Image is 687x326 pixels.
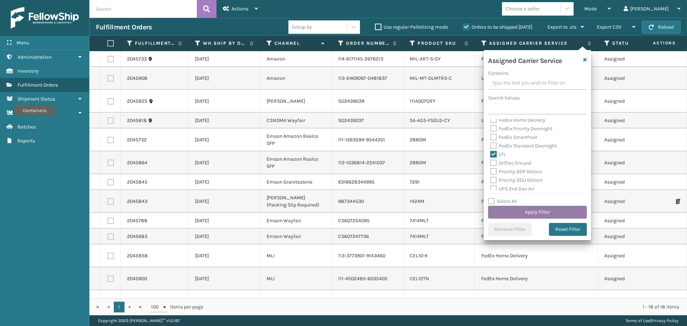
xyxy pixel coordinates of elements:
a: 2045810 [127,298,146,305]
input: Type the text you wish to filter on [488,77,587,90]
td: CS607247736 [332,229,403,244]
span: 100 [151,303,162,311]
img: logo [11,7,79,29]
td: FedEx Ground [475,90,598,113]
span: Mode [584,6,597,12]
td: Amazon [260,67,332,90]
a: 7414MLT [410,218,429,224]
label: Order Number [346,40,389,47]
label: Channel [274,40,318,47]
label: Assigned Carrier Service [489,40,584,47]
span: Batches [18,124,36,130]
a: SA-AGS-FS2U5-CY [410,117,450,123]
td: [DATE] [189,244,260,267]
label: FedEx Priority Overnight [490,126,552,132]
td: Assigned [598,244,669,267]
td: CS607254095 [332,213,403,229]
span: Containers [18,110,42,116]
td: Assigned [598,51,669,67]
td: Assigned [598,229,669,244]
label: Select All [488,198,517,204]
a: 1424M [410,198,424,204]
td: FedEx Home Delivery [475,151,598,174]
td: [DATE] [189,67,260,90]
td: FedEx Home Delivery [475,51,598,67]
h4: Assigned Carrier Service [488,54,562,65]
td: Assigned [598,151,669,174]
label: Fulfillment Order Id [135,40,175,47]
label: WH Ship By Date [203,40,246,47]
td: FedEx Home Delivery [475,213,598,229]
a: 1 [114,302,125,312]
td: MLI [260,290,332,313]
td: FedEx Home Delivery [475,128,598,151]
a: Terms of Use [625,318,650,323]
div: 1 - 18 of 18 items [213,303,679,311]
td: [DATE] [189,113,260,128]
td: Assigned [598,213,669,229]
button: Apply Filter [488,206,587,219]
td: [DATE] [189,213,260,229]
td: UPS Ground [475,67,598,90]
td: 113-2469097-0481837 [332,67,403,90]
label: Status [612,40,656,47]
td: Emson Wayfair [260,229,332,244]
span: Export to .xls [547,24,576,30]
label: Product SKU [418,40,461,47]
td: Assigned [598,67,669,90]
a: 2880M [410,137,426,143]
span: Administration [18,54,52,60]
td: 987344530 [332,190,403,213]
td: [DATE] [189,90,260,113]
td: MLI [260,244,332,267]
a: 7291 [410,179,420,185]
a: 2045825 [127,98,147,105]
td: [DATE] [189,290,260,313]
div: | [625,315,678,326]
label: FedEx SmartPost [490,134,537,140]
td: LTL [475,113,598,128]
span: Shipment Status [18,96,55,102]
span: Menu [16,40,29,46]
a: 2045683 [127,233,147,240]
td: [DATE] [189,267,260,290]
td: 111-4502485-6035405 [332,267,403,290]
td: 6316628344995 [332,174,403,190]
h3: Fulfillment Orders [96,23,152,31]
td: [DATE] [189,174,260,190]
td: Emson Wayfair [260,213,332,229]
button: Remove Filter [488,223,532,236]
div: Group by [292,23,312,31]
td: FedEx Home Delivery [475,290,598,313]
span: items per page [151,302,203,312]
td: SO2439039 [332,90,403,113]
td: [PERSON_NAME] [260,90,332,113]
a: 2045900 [127,275,147,282]
td: SO2439037 [332,113,403,128]
label: OnTrac Ground [490,160,531,166]
p: Copyright 2023 [PERSON_NAME]™ v 1.0.187 [98,315,180,326]
span: Reports [18,138,35,144]
span: Actions [232,6,248,12]
td: 114-6171145-2676213 [332,51,403,67]
a: 2045908 [127,75,147,82]
button: Reload [642,21,681,34]
a: 2045858 [127,252,148,259]
label: FedEx Standard Overnight [490,143,557,149]
label: Contains [488,69,508,77]
td: CSNSMA Wayfair [260,113,332,128]
label: UPS 2nd Day Air [490,186,534,192]
a: 111A007GRY [410,98,435,104]
a: MIL-MT-DLMTRS-C [410,75,452,81]
label: Priority DDU Delcon [490,177,542,183]
td: [DATE] [189,128,260,151]
td: 111-1263594-9544201 [332,128,403,151]
a: 2045864 [127,159,147,166]
td: Assigned [598,128,669,151]
td: FedEx Home Delivery [475,267,598,290]
a: 2045732 [127,136,147,143]
td: 114-0414015-4950649 [332,290,403,313]
td: [DATE] [189,190,260,213]
td: Emson Amazon Realco SFP [260,151,332,174]
td: FedEx Home Delivery [475,190,598,213]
